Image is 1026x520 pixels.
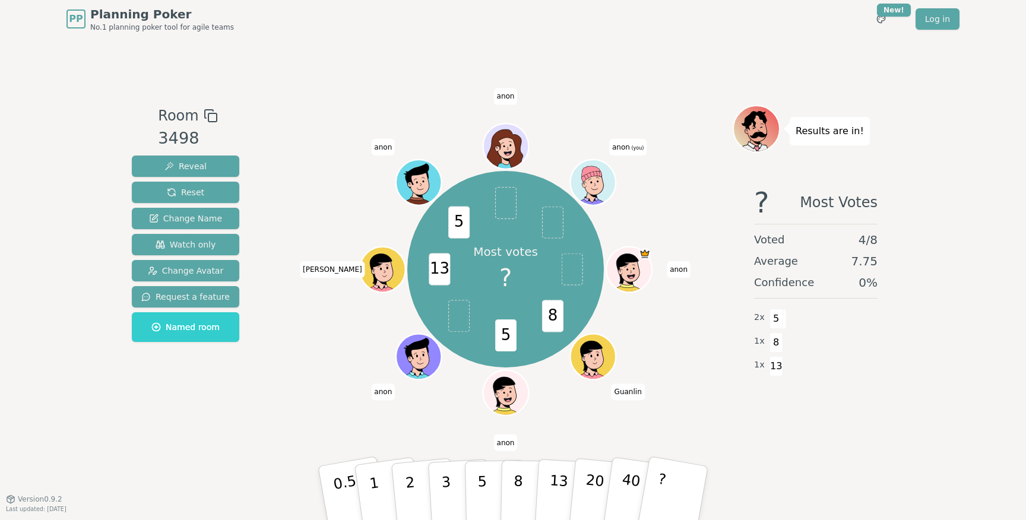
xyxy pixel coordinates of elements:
[859,232,878,248] span: 4 / 8
[148,265,224,277] span: Change Avatar
[667,261,691,278] span: Click to change your name
[571,161,614,204] button: Click to change your avatar
[754,253,798,269] span: Average
[156,239,216,251] span: Watch only
[541,300,563,332] span: 8
[66,6,234,32] a: PPPlanning PokerNo.1 planning poker tool for agile teams
[149,213,222,224] span: Change Name
[494,434,518,451] span: Click to change your name
[371,383,395,400] span: Click to change your name
[448,207,470,239] span: 5
[132,286,239,307] button: Request a feature
[132,182,239,203] button: Reset
[754,359,765,372] span: 1 x
[754,311,765,324] span: 2 x
[769,356,783,376] span: 13
[494,88,518,104] span: Click to change your name
[796,123,864,139] p: Results are in!
[870,8,892,30] button: New!
[164,160,207,172] span: Reveal
[132,234,239,255] button: Watch only
[151,321,220,333] span: Named room
[132,156,239,177] button: Reveal
[754,232,785,248] span: Voted
[141,291,230,303] span: Request a feature
[639,248,650,259] span: anon is the host
[495,319,517,351] span: 5
[90,23,234,32] span: No.1 planning poker tool for agile teams
[158,126,217,151] div: 3498
[300,261,365,278] span: Click to change your name
[800,188,878,217] span: Most Votes
[90,6,234,23] span: Planning Poker
[132,312,239,342] button: Named room
[612,383,645,400] span: Click to change your name
[158,105,198,126] span: Room
[6,494,62,504] button: Version0.9.2
[609,138,647,155] span: Click to change your name
[754,274,814,291] span: Confidence
[6,506,66,512] span: Last updated: [DATE]
[473,243,538,260] p: Most votes
[630,145,644,150] span: (you)
[754,335,765,348] span: 1 x
[859,274,878,291] span: 0 %
[132,260,239,281] button: Change Avatar
[132,208,239,229] button: Change Name
[877,4,911,17] div: New!
[769,309,783,329] span: 5
[769,332,783,353] span: 8
[851,253,878,269] span: 7.75
[69,12,83,26] span: PP
[429,253,450,286] span: 13
[754,188,769,217] span: ?
[18,494,62,504] span: Version 0.9.2
[371,138,395,155] span: Click to change your name
[499,260,512,296] span: ?
[167,186,204,198] span: Reset
[916,8,959,30] a: Log in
